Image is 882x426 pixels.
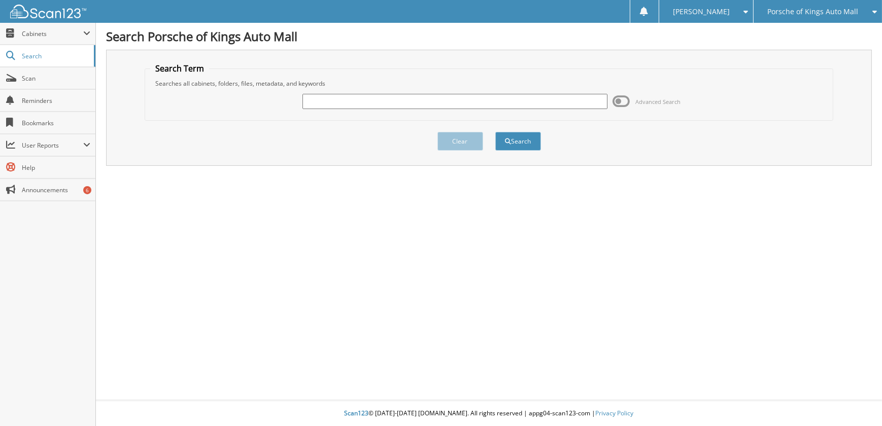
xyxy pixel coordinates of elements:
span: Cabinets [22,29,83,38]
a: Privacy Policy [596,409,634,417]
span: Advanced Search [635,98,681,105]
span: Porsche of Kings Auto Mall [768,9,859,15]
span: Announcements [22,186,90,194]
span: Search [22,52,89,60]
button: Search [495,132,541,151]
span: User Reports [22,141,83,150]
img: scan123-logo-white.svg [10,5,86,18]
span: Bookmarks [22,119,90,127]
div: 6 [83,186,91,194]
span: Scan [22,74,90,83]
legend: Search Term [150,63,209,74]
span: Reminders [22,96,90,105]
div: © [DATE]-[DATE] [DOMAIN_NAME]. All rights reserved | appg04-scan123-com | [96,401,882,426]
span: Scan123 [345,409,369,417]
button: Clear [437,132,483,151]
span: Help [22,163,90,172]
iframe: Chat Widget [831,377,882,426]
div: Searches all cabinets, folders, files, metadata, and keywords [150,79,827,88]
span: [PERSON_NAME] [673,9,730,15]
h1: Search Porsche of Kings Auto Mall [106,28,872,45]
